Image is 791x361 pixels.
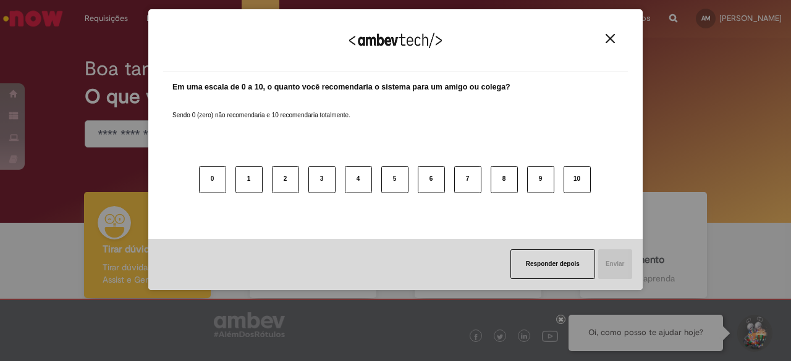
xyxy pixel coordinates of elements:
[349,33,442,48] img: Logo Ambevtech
[199,166,226,193] button: 0
[606,34,615,43] img: Close
[602,33,619,44] button: Close
[272,166,299,193] button: 2
[172,81,510,93] label: Em uma escala de 0 a 10, o quanto você recomendaria o sistema para um amigo ou colega?
[527,166,554,193] button: 9
[381,166,408,193] button: 5
[345,166,372,193] button: 4
[564,166,591,193] button: 10
[172,96,350,120] label: Sendo 0 (zero) não recomendaria e 10 recomendaria totalmente.
[454,166,481,193] button: 7
[510,249,595,279] button: Responder depois
[308,166,336,193] button: 3
[491,166,518,193] button: 8
[235,166,263,193] button: 1
[418,166,445,193] button: 6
